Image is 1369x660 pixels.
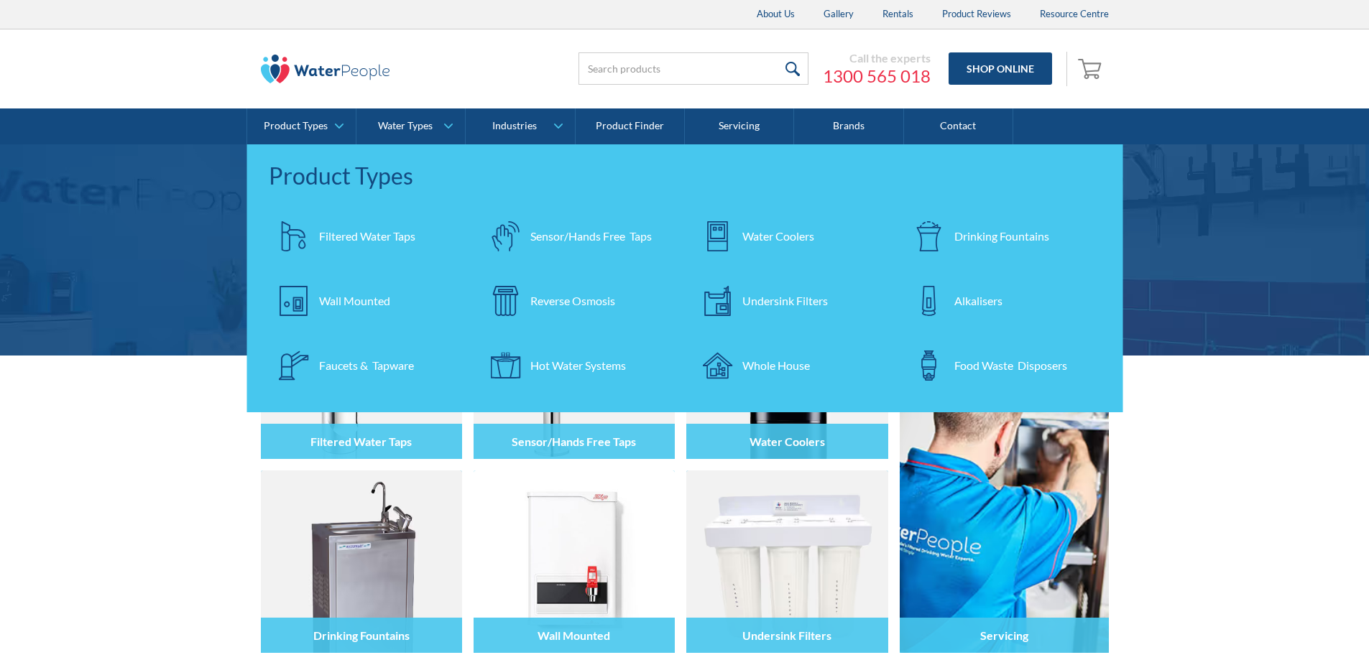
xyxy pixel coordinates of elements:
[319,357,414,374] div: Faucets & Tapware
[1074,52,1109,86] a: Open cart
[530,357,626,374] div: Hot Water Systems
[692,211,890,261] a: Water Coolers
[1078,57,1105,80] img: shopping cart
[954,228,1049,245] div: Drinking Fountains
[692,340,890,391] a: Whole House
[823,65,931,87] a: 1300 565 018
[904,211,1102,261] a: Drinking Fountains
[742,228,814,245] div: Water Coolers
[530,292,615,310] div: Reverse Osmosis
[579,52,808,85] input: Search products
[954,357,1067,374] div: Food Waste Disposers
[538,628,610,642] h4: Wall Mounted
[261,470,462,653] img: Drinking Fountains
[247,144,1123,412] nav: Product Types
[949,52,1052,85] a: Shop Online
[742,292,828,310] div: Undersink Filters
[492,120,537,132] div: Industries
[480,211,678,261] a: Sensor/Hands Free Taps
[319,292,390,310] div: Wall Mounted
[261,55,390,83] img: The Water People
[904,340,1102,391] a: Food Waste Disposers
[313,628,410,642] h4: Drinking Fountains
[954,292,1002,310] div: Alkalisers
[750,434,825,448] h4: Water Coolers
[356,108,465,144] a: Water Types
[269,276,466,326] a: Wall Mounted
[474,470,675,653] img: Wall Mounted
[269,159,1102,193] div: Product Types
[378,120,433,132] div: Water Types
[466,108,574,144] a: Industries
[686,470,888,653] img: Undersink Filters
[269,340,466,391] a: Faucets & Tapware
[310,434,412,448] h4: Filtered Water Taps
[247,108,356,144] a: Product Types
[823,51,931,65] div: Call the experts
[904,276,1102,326] a: Alkalisers
[480,340,678,391] a: Hot Water Systems
[576,108,685,144] a: Product Finder
[512,434,636,448] h4: Sensor/Hands Free Taps
[692,276,890,326] a: Undersink Filters
[319,228,415,245] div: Filtered Water Taps
[264,120,328,132] div: Product Types
[530,228,652,245] div: Sensor/Hands Free Taps
[742,357,810,374] div: Whole House
[794,108,903,144] a: Brands
[742,628,831,642] h4: Undersink Filters
[480,276,678,326] a: Reverse Osmosis
[904,108,1013,144] a: Contact
[685,108,794,144] a: Servicing
[900,276,1109,653] a: Servicing
[269,211,466,261] a: Filtered Water Taps
[980,628,1028,642] h4: Servicing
